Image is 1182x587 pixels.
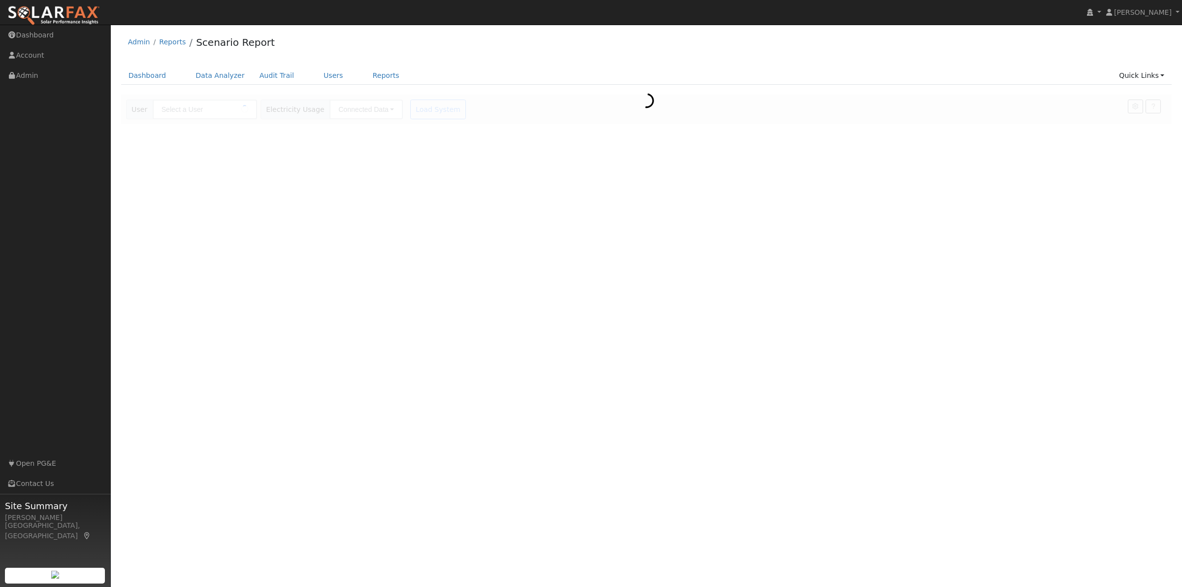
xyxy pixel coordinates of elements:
span: [PERSON_NAME] [1114,8,1172,16]
a: Data Analyzer [188,67,252,85]
a: Reports [159,38,186,46]
a: Dashboard [121,67,174,85]
a: Quick Links [1112,67,1172,85]
a: Reports [365,67,407,85]
div: [PERSON_NAME] [5,513,105,523]
a: Admin [128,38,150,46]
a: Scenario Report [196,36,275,48]
img: retrieve [51,571,59,579]
a: Map [83,532,92,540]
a: Audit Trail [252,67,301,85]
a: Users [316,67,351,85]
span: Site Summary [5,499,105,513]
div: [GEOGRAPHIC_DATA], [GEOGRAPHIC_DATA] [5,520,105,541]
img: SolarFax [7,5,100,26]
